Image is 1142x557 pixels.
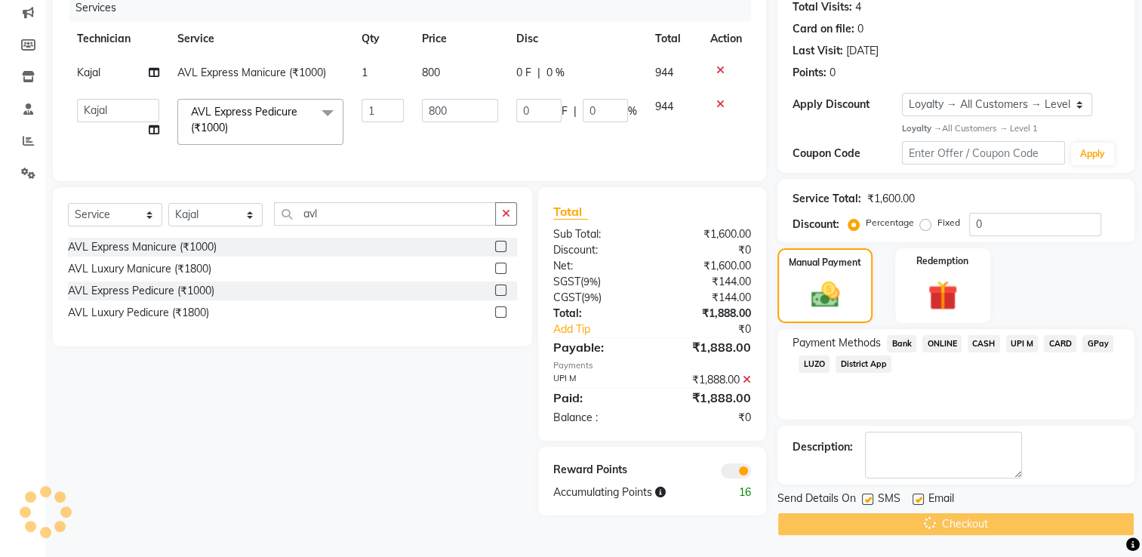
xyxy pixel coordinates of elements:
[655,66,673,79] span: 944
[584,291,599,303] span: 9%
[830,65,836,81] div: 0
[652,338,762,356] div: ₹1,888.00
[68,239,217,255] div: AVL Express Manicure (₹1000)
[793,43,843,59] div: Last Visit:
[542,462,652,479] div: Reward Points
[793,439,853,455] div: Description:
[1044,335,1076,352] span: CARD
[507,22,646,56] th: Disc
[553,291,581,304] span: CGST
[902,122,1119,135] div: All Customers → Level 1
[793,146,901,162] div: Coupon Code
[542,258,652,274] div: Net:
[701,22,751,56] th: Action
[553,204,588,220] span: Total
[542,242,652,258] div: Discount:
[652,258,762,274] div: ₹1,600.00
[857,21,863,37] div: 0
[652,242,762,258] div: ₹0
[562,103,568,119] span: F
[191,105,297,134] span: AVL Express Pedicure (₹1000)
[413,22,508,56] th: Price
[68,305,209,321] div: AVL Luxury Pedicure (₹1800)
[542,274,652,290] div: ( )
[671,322,763,337] div: ₹0
[1082,335,1113,352] span: GPay
[916,254,968,268] label: Redemption
[652,389,762,407] div: ₹1,888.00
[937,216,960,229] label: Fixed
[793,21,854,37] div: Card on file:
[793,217,839,232] div: Discount:
[574,103,577,119] span: |
[516,65,531,81] span: 0 F
[793,65,826,81] div: Points:
[902,141,1065,165] input: Enter Offer / Coupon Code
[542,485,707,500] div: Accumulating Points
[1071,143,1114,165] button: Apply
[646,22,701,56] th: Total
[928,491,954,509] span: Email
[352,22,413,56] th: Qty
[628,103,637,119] span: %
[553,359,751,372] div: Payments
[799,355,830,373] span: LUZO
[777,491,856,509] span: Send Details On
[802,278,848,311] img: _cash.svg
[887,335,916,352] span: Bank
[922,335,962,352] span: ONLINE
[546,65,565,81] span: 0 %
[878,491,900,509] span: SMS
[793,97,901,112] div: Apply Discount
[655,100,673,113] span: 944
[652,372,762,388] div: ₹1,888.00
[362,66,368,79] span: 1
[836,355,891,373] span: District App
[422,66,440,79] span: 800
[168,22,352,56] th: Service
[553,275,580,288] span: SGST
[652,226,762,242] div: ₹1,600.00
[583,275,598,288] span: 9%
[542,372,652,388] div: UPI M
[228,121,235,134] a: x
[542,389,652,407] div: Paid:
[707,485,762,500] div: 16
[537,65,540,81] span: |
[542,226,652,242] div: Sub Total:
[1006,335,1039,352] span: UPI M
[652,290,762,306] div: ₹144.00
[866,216,914,229] label: Percentage
[867,191,915,207] div: ₹1,600.00
[68,261,211,277] div: AVL Luxury Manicure (₹1800)
[542,338,652,356] div: Payable:
[68,22,168,56] th: Technician
[968,335,1000,352] span: CASH
[77,66,100,79] span: Kajal
[919,277,967,314] img: _gift.svg
[274,202,496,226] input: Search or Scan
[542,410,652,426] div: Balance :
[68,283,214,299] div: AVL Express Pedicure (₹1000)
[652,274,762,290] div: ₹144.00
[846,43,879,59] div: [DATE]
[793,191,861,207] div: Service Total:
[542,322,670,337] a: Add Tip
[652,410,762,426] div: ₹0
[177,66,326,79] span: AVL Express Manicure (₹1000)
[542,290,652,306] div: ( )
[652,306,762,322] div: ₹1,888.00
[789,256,861,269] label: Manual Payment
[793,335,881,351] span: Payment Methods
[902,123,942,134] strong: Loyalty →
[542,306,652,322] div: Total:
